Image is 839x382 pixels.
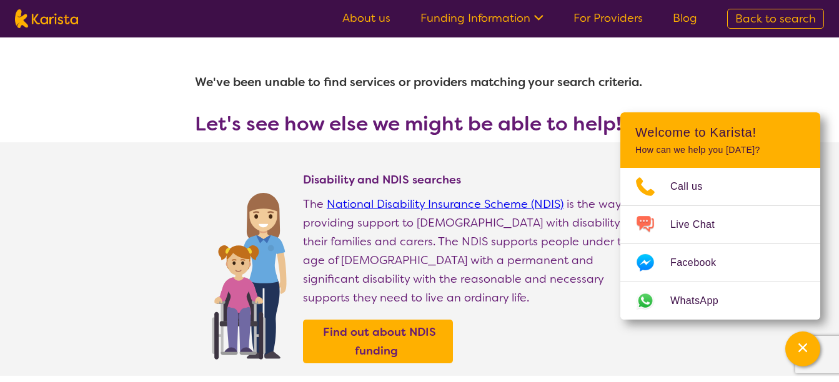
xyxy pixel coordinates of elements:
p: The is the way of providing support to [DEMOGRAPHIC_DATA] with disability, their families and car... [303,195,645,307]
span: Back to search [735,11,816,26]
h2: Welcome to Karista! [635,125,805,140]
h1: We've been unable to find services or providers matching your search criteria. [195,67,645,97]
a: Back to search [727,9,824,29]
a: National Disability Insurance Scheme (NDIS) [327,197,563,212]
span: Live Chat [670,215,730,234]
ul: Choose channel [620,168,820,320]
button: Channel Menu [785,331,820,366]
h3: Let's see how else we might be able to help! [195,112,645,135]
a: Web link opens in a new tab. [620,282,820,320]
div: Channel Menu [620,112,820,320]
a: Find out about NDIS funding [306,323,450,360]
a: About us [342,11,390,26]
span: Facebook [670,253,731,272]
span: Call us [670,177,718,196]
a: For Providers [573,11,643,26]
span: WhatsApp [670,291,733,310]
a: Blog [673,11,697,26]
img: Karista logo [15,9,78,28]
h4: Disability and NDIS searches [303,172,645,187]
img: Find NDIS and Disability services and providers [207,185,290,360]
p: How can we help you [DATE]? [635,145,805,155]
a: Funding Information [420,11,544,26]
b: Find out about NDIS funding [323,325,436,358]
